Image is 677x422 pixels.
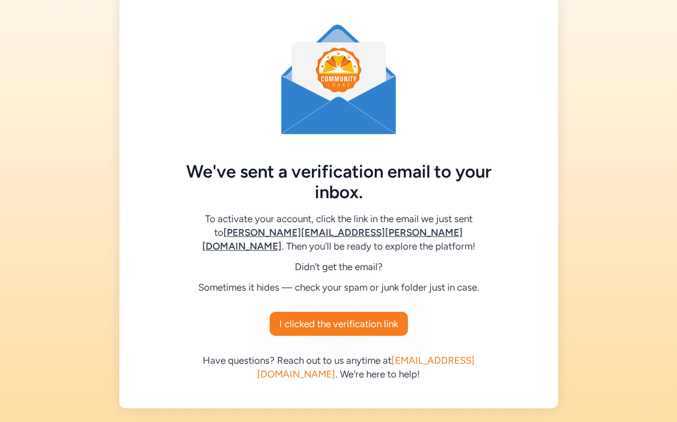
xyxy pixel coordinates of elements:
img: logo [281,25,395,134]
div: Have questions? Reach out to us anytime at . We're here to help! [174,353,503,381]
button: I clicked the verification link [270,312,408,336]
div: To activate your account, click the link in the email we just sent to . Then you'll be ready to e... [174,212,503,253]
span: [PERSON_NAME][EMAIL_ADDRESS][PERSON_NAME][DOMAIN_NAME] [202,227,463,252]
span: I clicked the verification link [279,317,398,331]
h5: We've sent a verification email to your inbox. [174,162,503,203]
div: Didn't get the email? [174,260,503,274]
div: Sometimes it hides — check your spam or junk folder just in case. [174,280,503,294]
